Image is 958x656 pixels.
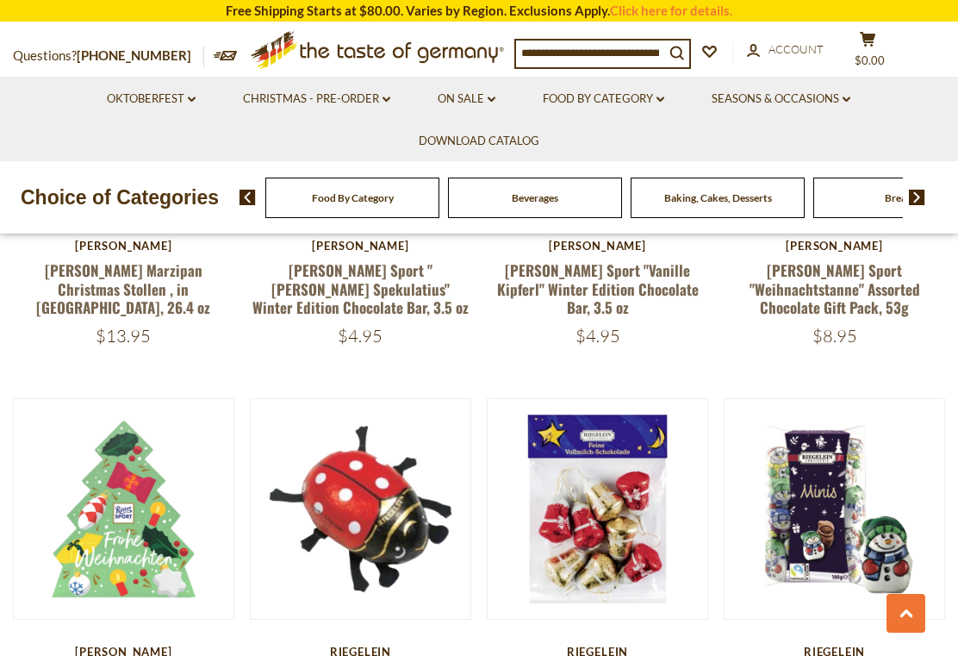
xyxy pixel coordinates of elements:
img: Ritter Sport "Tanne" Chocolate Cubes in Christmas Fir Pack, 115g [14,399,233,619]
a: Christmas - PRE-ORDER [243,90,390,109]
span: $8.95 [812,325,857,347]
img: next arrow [909,190,925,205]
a: On Sale [438,90,495,109]
a: Breads [885,191,917,204]
span: $4.95 [338,325,383,347]
a: Baking, Cakes, Desserts [664,191,772,204]
a: Click here for details. [610,3,732,18]
a: Food By Category [312,191,394,204]
span: $0.00 [855,53,885,67]
p: Questions? [13,45,204,67]
a: [PERSON_NAME] Sport "[PERSON_NAME] Spekulatius" Winter Edition Chocolate Bar, 3.5 oz [252,259,469,318]
a: [PERSON_NAME] Marzipan Christmas Stollen , in [GEOGRAPHIC_DATA], 26.4 oz [36,259,210,318]
a: Download Catalog [419,132,539,151]
a: [PERSON_NAME] Sport "Vanille Kipferl" Winter Edition Chocolate Bar, 3.5 oz [497,259,699,318]
button: $0.00 [842,31,893,74]
span: $13.95 [96,325,151,347]
a: Seasons & Occasions [712,90,850,109]
a: [PHONE_NUMBER] [77,47,191,63]
img: previous arrow [239,190,256,205]
a: [PERSON_NAME] Sport "Weihnachtstanne" Assorted Chocolate Gift Pack, 53g [750,259,920,318]
span: $4.95 [575,325,620,347]
div: [PERSON_NAME] [724,239,945,253]
a: Food By Category [543,90,664,109]
div: [PERSON_NAME] [487,239,708,253]
img: Riegelein Milk Chocolate "Maikaefer” Good Luck Beetle, large, 30g [251,399,470,619]
span: Account [768,42,824,56]
img: Riegelein "Weihnachts Gloeckchen" Chocolate Christmas Tree Ornaments, 75g [488,399,707,619]
a: Oktoberfest [107,90,196,109]
div: [PERSON_NAME] [13,239,234,253]
a: Account [747,41,824,59]
a: Beverages [512,191,558,204]
img: Riegelein Mini Solid Milk Chocolate Snowmen in acetate box, 3.5 0z [725,399,944,619]
div: [PERSON_NAME] [250,239,471,253]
